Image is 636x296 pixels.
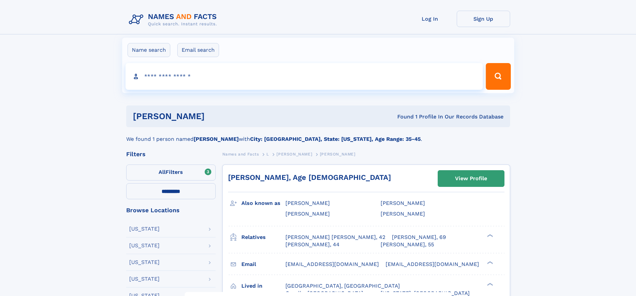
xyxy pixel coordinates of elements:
div: [US_STATE] [129,276,160,282]
span: [PERSON_NAME] [320,152,356,157]
div: View Profile [455,171,487,186]
span: [GEOGRAPHIC_DATA], [GEOGRAPHIC_DATA] [285,283,400,289]
span: All [159,169,166,175]
a: [PERSON_NAME], 44 [285,241,340,248]
a: [PERSON_NAME], 69 [392,234,446,241]
b: City: [GEOGRAPHIC_DATA], State: [US_STATE], Age Range: 35-45 [250,136,421,142]
a: Log In [403,11,457,27]
span: [PERSON_NAME] [285,200,330,206]
button: Search Button [486,63,510,90]
b: [PERSON_NAME] [194,136,239,142]
a: View Profile [438,171,504,187]
span: [PERSON_NAME] [276,152,312,157]
label: Name search [128,43,170,57]
span: L [266,152,269,157]
a: L [266,150,269,158]
div: Filters [126,151,216,157]
a: [PERSON_NAME], Age [DEMOGRAPHIC_DATA] [228,173,391,182]
a: Sign Up [457,11,510,27]
span: [PERSON_NAME] [285,211,330,217]
h3: Lived in [241,280,285,292]
label: Filters [126,165,216,181]
div: [US_STATE] [129,226,160,232]
div: ❯ [485,260,493,265]
span: [PERSON_NAME] [381,200,425,206]
div: ❯ [485,233,493,238]
div: ❯ [485,282,493,286]
h3: Also known as [241,198,285,209]
input: search input [126,63,483,90]
a: Names and Facts [222,150,259,158]
div: Browse Locations [126,207,216,213]
label: Email search [177,43,219,57]
div: Found 1 Profile In Our Records Database [301,113,503,120]
h3: Relatives [241,232,285,243]
img: Logo Names and Facts [126,11,222,29]
span: [EMAIL_ADDRESS][DOMAIN_NAME] [386,261,479,267]
a: [PERSON_NAME], 55 [381,241,434,248]
div: We found 1 person named with . [126,127,510,143]
h1: [PERSON_NAME] [133,112,301,120]
span: [EMAIL_ADDRESS][DOMAIN_NAME] [285,261,379,267]
a: [PERSON_NAME] [276,150,312,158]
div: [US_STATE] [129,243,160,248]
div: [US_STATE] [129,260,160,265]
a: [PERSON_NAME] [PERSON_NAME], 42 [285,234,385,241]
h3: Email [241,259,285,270]
span: [PERSON_NAME] [381,211,425,217]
